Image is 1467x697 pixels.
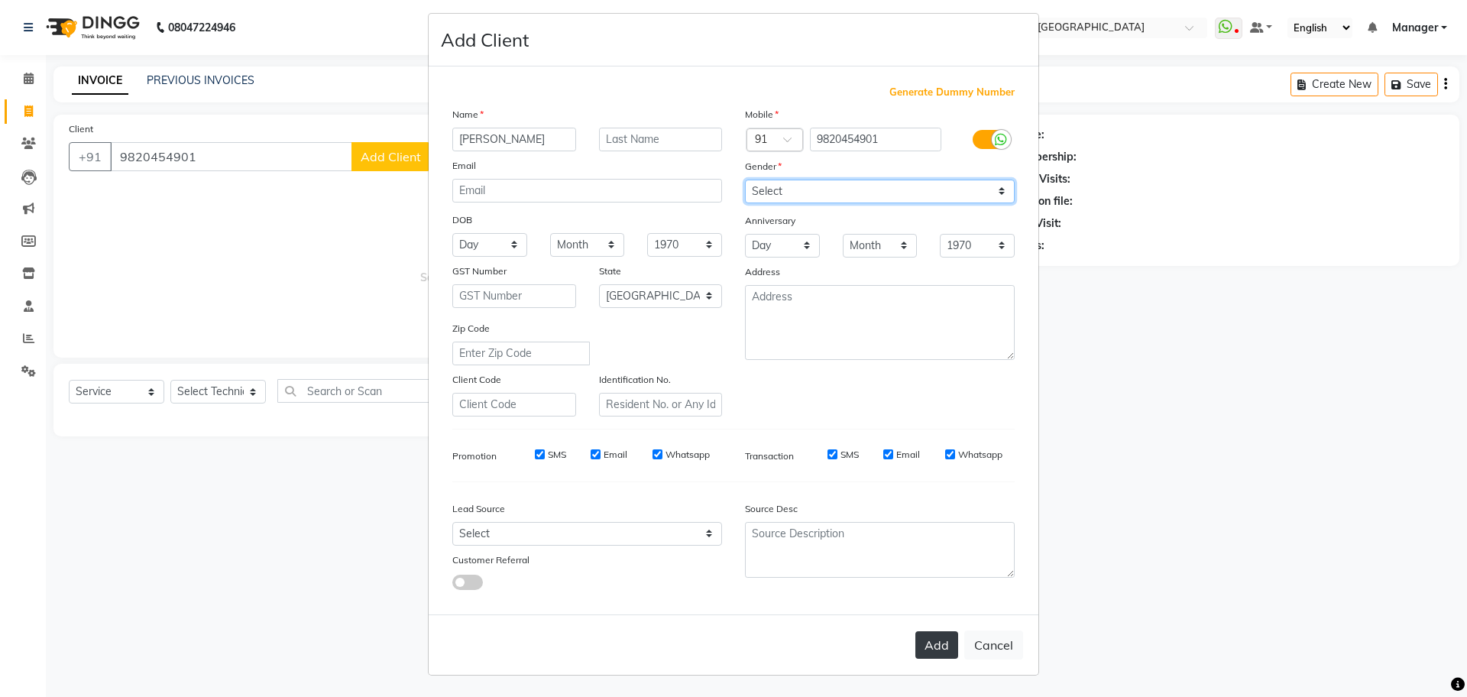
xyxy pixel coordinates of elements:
input: Resident No. or Any Id [599,393,723,417]
label: Email [604,448,627,462]
label: SMS [840,448,859,462]
input: Client Code [452,393,576,417]
input: Enter Zip Code [452,342,590,365]
label: Name [452,108,484,122]
input: Email [452,179,722,203]
label: Source Desc [745,502,798,516]
label: Email [896,448,920,462]
label: DOB [452,213,472,227]
label: Zip Code [452,322,490,336]
label: Customer Referral [452,553,529,567]
span: Generate Dummy Number [889,85,1015,100]
label: Gender [745,160,782,173]
input: Mobile [810,128,942,151]
label: Address [745,265,780,279]
label: Promotion [452,449,497,463]
label: Mobile [745,108,779,122]
label: SMS [548,448,566,462]
button: Cancel [964,631,1023,660]
input: Last Name [599,128,723,151]
h4: Add Client [441,26,529,53]
label: Client Code [452,373,501,387]
label: Anniversary [745,214,795,228]
label: State [599,264,621,278]
label: Whatsapp [958,448,1002,462]
label: GST Number [452,264,507,278]
button: Add [915,631,958,659]
label: Identification No. [599,373,671,387]
input: First Name [452,128,576,151]
label: Email [452,159,476,173]
label: Lead Source [452,502,505,516]
label: Whatsapp [665,448,710,462]
label: Transaction [745,449,794,463]
input: GST Number [452,284,576,308]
